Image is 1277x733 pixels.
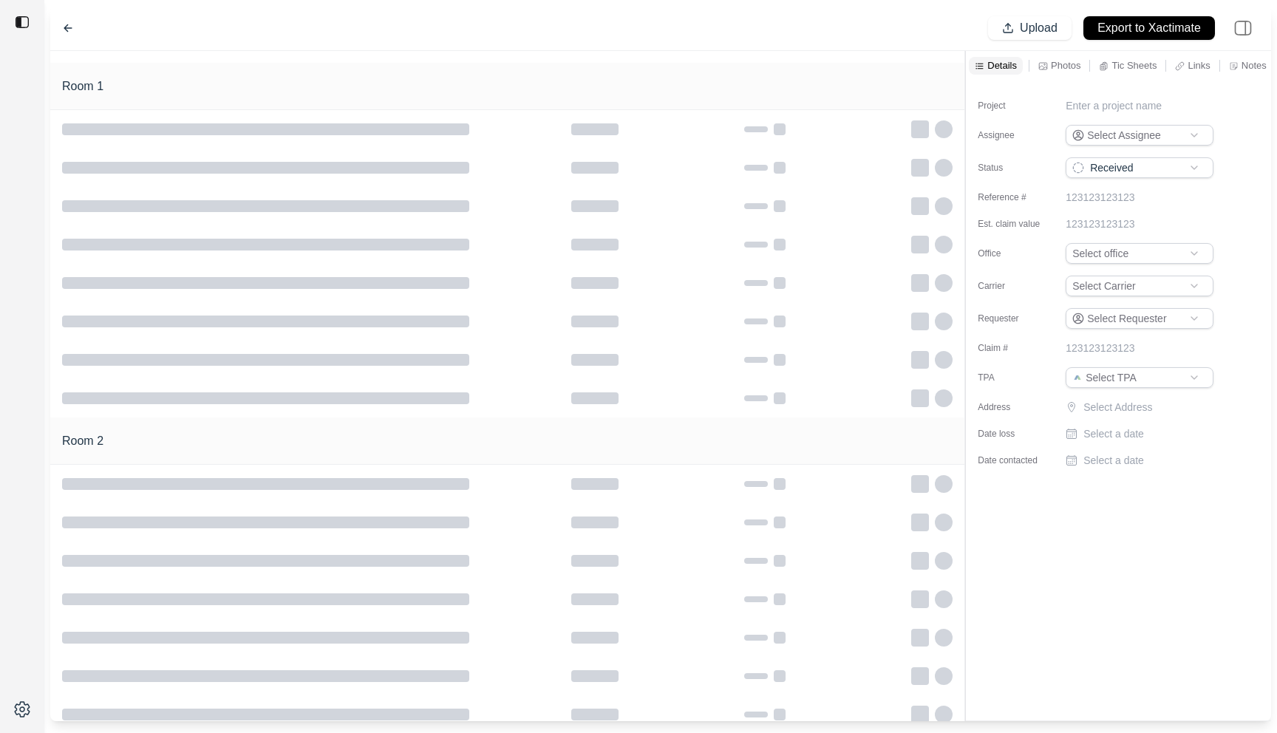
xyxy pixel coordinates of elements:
p: Details [987,59,1017,72]
img: toggle sidebar [15,15,30,30]
h1: Room 1 [62,78,103,95]
p: Select Address [1083,400,1216,415]
p: Select a date [1083,453,1144,468]
p: Tic Sheets [1111,59,1157,72]
button: Export to Xactimate [1083,16,1215,40]
label: TPA [978,372,1052,383]
p: Upload [1020,20,1058,37]
label: Address [978,401,1052,413]
label: Reference # [978,191,1052,203]
img: right-panel.svg [1227,12,1259,44]
p: Export to Xactimate [1097,20,1201,37]
label: Status [978,162,1052,174]
button: Upload [988,16,1072,40]
label: Carrier [978,280,1052,292]
label: Claim # [978,342,1052,354]
label: Office [978,248,1052,259]
label: Requester [978,313,1052,324]
label: Date loss [978,428,1052,440]
p: Enter a project name [1066,98,1162,113]
p: Notes [1242,59,1267,72]
p: 123123123123 [1066,190,1134,205]
p: Photos [1051,59,1080,72]
p: Select a date [1083,426,1144,441]
p: 123123123123 [1066,217,1134,231]
p: 123123123123 [1066,341,1134,355]
p: Links [1188,59,1210,72]
label: Est. claim value [978,218,1052,230]
label: Assignee [978,129,1052,141]
label: Project [978,100,1052,112]
h1: Room 2 [62,432,103,450]
label: Date contacted [978,454,1052,466]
